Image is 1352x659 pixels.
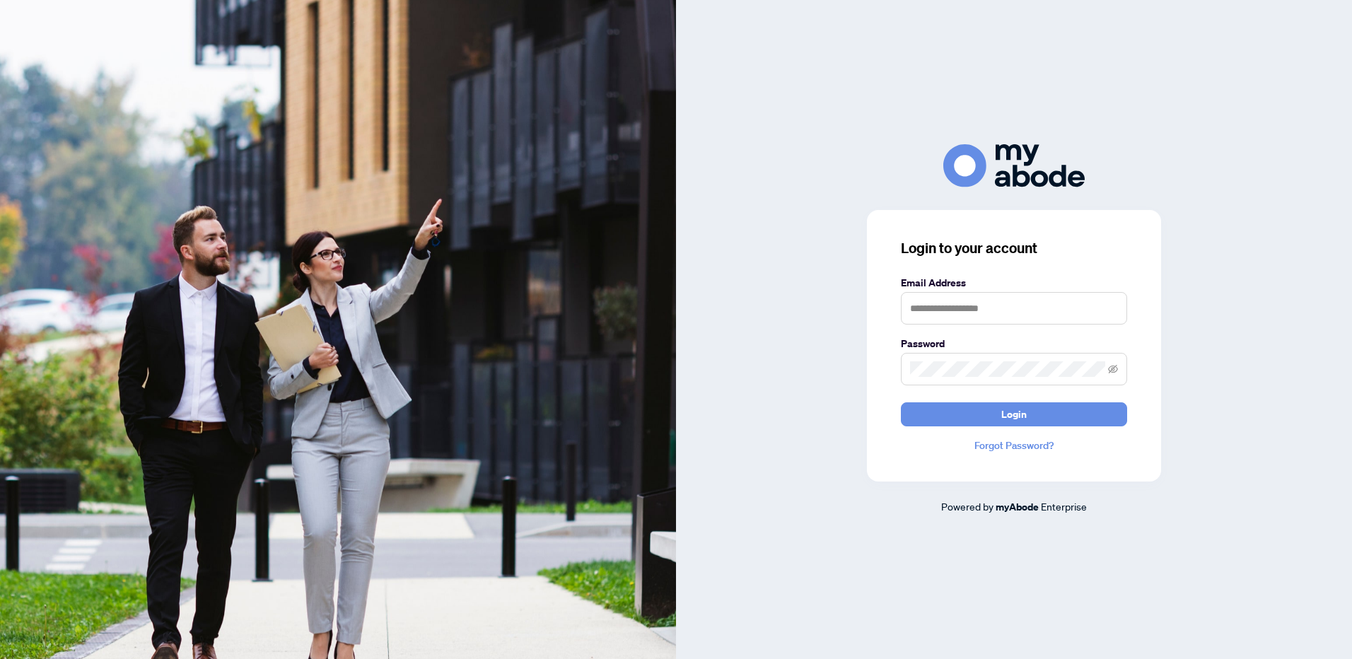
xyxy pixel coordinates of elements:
span: eye-invisible [1108,364,1118,374]
label: Email Address [901,275,1127,291]
label: Password [901,336,1127,351]
span: Enterprise [1041,500,1087,513]
h3: Login to your account [901,238,1127,258]
button: Login [901,402,1127,426]
a: myAbode [996,499,1039,515]
span: Powered by [941,500,993,513]
img: ma-logo [943,144,1085,187]
span: Login [1001,403,1027,426]
a: Forgot Password? [901,438,1127,453]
